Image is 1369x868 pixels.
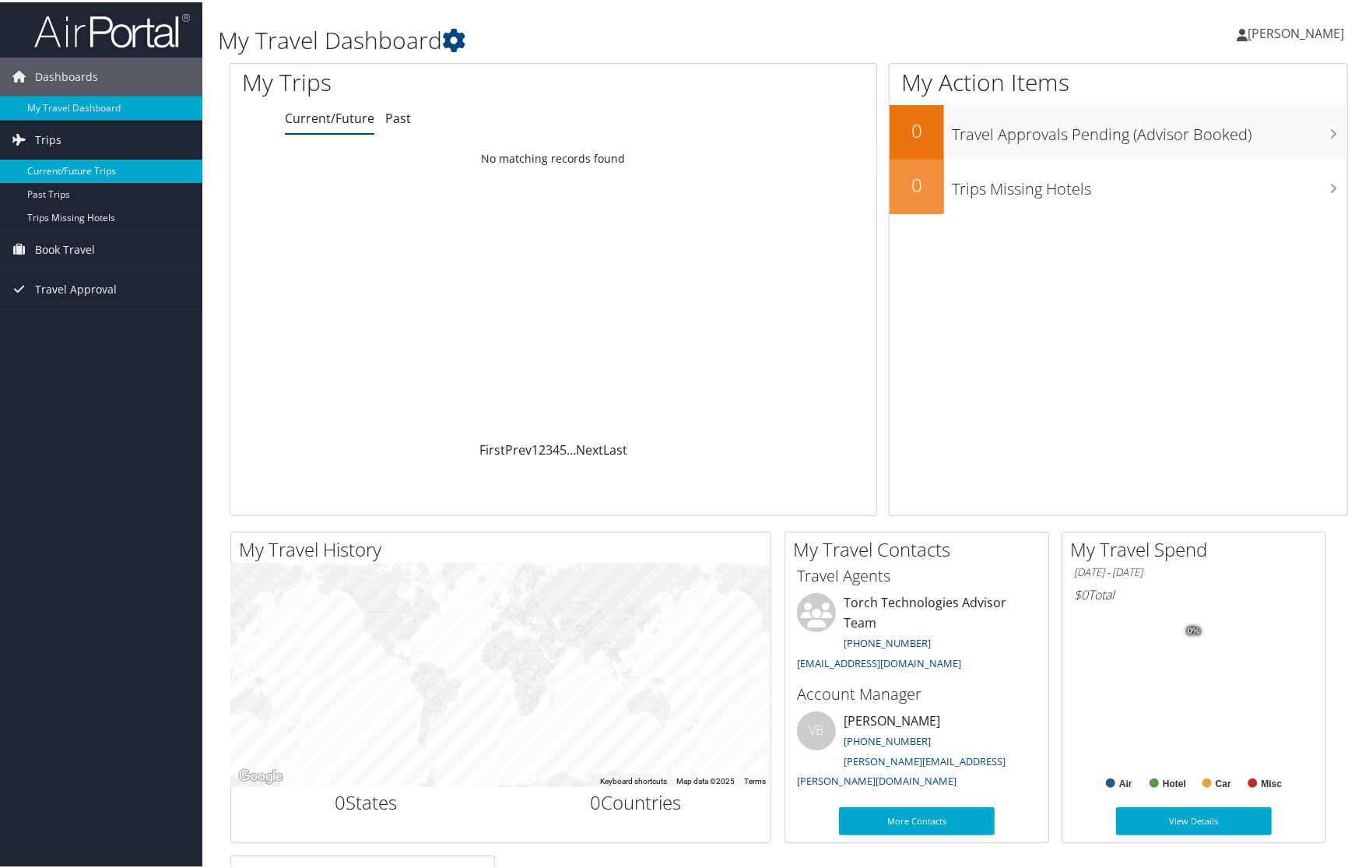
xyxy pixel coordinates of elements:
[789,591,1044,674] li: Torch Technologies Advisor Team
[218,22,979,54] h1: My Travel Dashboard
[952,114,1347,143] h3: Travel Approvals Pending (Advisor Booked)
[890,115,944,142] h2: 0
[676,775,735,783] span: Map data ©2025
[1116,805,1272,833] a: View Details
[793,534,1048,561] h2: My Travel Contacts
[235,764,286,785] img: Google
[35,118,61,157] span: Trips
[890,103,1347,157] a: 0Travel Approvals Pending (Advisor Booked)
[600,774,667,785] button: Keyboard shortcuts
[230,142,876,170] td: No matching records found
[243,787,490,814] h2: States
[744,775,766,783] a: Terms (opens in new tab)
[839,805,995,833] a: More Contacts
[844,634,931,648] a: [PHONE_NUMBER]
[1237,8,1360,54] a: [PERSON_NAME]
[890,64,1347,97] h1: My Action Items
[335,787,346,813] span: 0
[603,439,627,456] a: Last
[1163,776,1186,787] text: Hotel
[532,439,539,456] a: 1
[576,439,603,456] a: Next
[242,64,595,97] h1: My Trips
[285,107,374,125] a: Current/Future
[890,157,1347,212] a: 0Trips Missing Hotels
[546,439,553,456] a: 3
[797,681,1037,703] h3: Account Manager
[1119,776,1132,787] text: Air
[952,168,1347,198] h3: Trips Missing Hotels
[1074,563,1314,578] h6: [DATE] - [DATE]
[797,709,836,748] div: VB
[789,709,1044,792] li: [PERSON_NAME]
[479,439,505,456] a: First
[797,752,1006,786] a: [PERSON_NAME][EMAIL_ADDRESS][PERSON_NAME][DOMAIN_NAME]
[385,107,411,125] a: Past
[1074,584,1088,601] span: $0
[35,55,98,94] span: Dashboards
[797,654,961,668] a: [EMAIL_ADDRESS][DOMAIN_NAME]
[590,787,601,813] span: 0
[513,787,760,814] h2: Countries
[797,563,1037,585] h3: Travel Agents
[1262,776,1283,787] text: Misc
[1074,584,1314,601] h6: Total
[34,10,190,47] img: airportal-logo.png
[567,439,576,456] span: …
[1188,624,1200,634] tspan: 0%
[1070,534,1325,561] h2: My Travel Spend
[844,732,931,746] a: [PHONE_NUMBER]
[505,439,532,456] a: Prev
[553,439,560,456] a: 4
[239,534,771,561] h2: My Travel History
[235,764,286,785] a: Open this area in Google Maps (opens a new window)
[890,170,944,196] h2: 0
[560,439,567,456] a: 5
[1248,23,1344,40] span: [PERSON_NAME]
[1216,776,1231,787] text: Car
[539,439,546,456] a: 2
[35,268,117,307] span: Travel Approval
[35,228,95,267] span: Book Travel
